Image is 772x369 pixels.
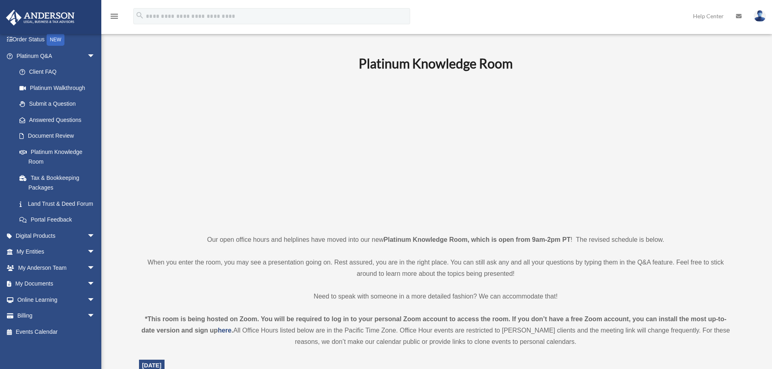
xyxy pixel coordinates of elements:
div: NEW [47,34,64,46]
strong: *This room is being hosted on Zoom. You will be required to log in to your personal Zoom account ... [141,316,727,334]
a: Platinum Walkthrough [11,80,107,96]
a: Order StatusNEW [6,32,107,48]
img: User Pic [754,10,766,22]
a: Client FAQ [11,64,107,80]
span: arrow_drop_down [87,244,103,260]
a: Online Learningarrow_drop_down [6,292,107,308]
div: All Office Hours listed below are in the Pacific Time Zone. Office Hour events are restricted to ... [139,314,733,348]
b: Platinum Knowledge Room [359,55,513,71]
a: Land Trust & Deed Forum [11,196,107,212]
img: Anderson Advisors Platinum Portal [4,10,77,26]
a: My Documentsarrow_drop_down [6,276,107,292]
strong: Platinum Knowledge Room, which is open from 9am-2pm PT [384,236,571,243]
span: arrow_drop_down [87,276,103,292]
a: menu [109,14,119,21]
span: arrow_drop_down [87,260,103,276]
span: arrow_drop_down [87,48,103,64]
a: My Entitiesarrow_drop_down [6,244,107,260]
a: Platinum Q&Aarrow_drop_down [6,48,107,64]
p: When you enter the room, you may see a presentation going on. Rest assured, you are in the right ... [139,257,733,279]
span: arrow_drop_down [87,292,103,308]
a: Document Review [11,128,107,144]
span: arrow_drop_down [87,308,103,324]
strong: . [231,327,233,334]
a: Events Calendar [6,324,107,340]
a: here [218,327,231,334]
a: Tax & Bookkeeping Packages [11,170,107,196]
a: Portal Feedback [11,212,107,228]
span: [DATE] [142,362,162,369]
i: search [135,11,144,20]
i: menu [109,11,119,21]
span: arrow_drop_down [87,228,103,244]
p: Need to speak with someone in a more detailed fashion? We can accommodate that! [139,291,733,302]
a: My Anderson Teamarrow_drop_down [6,260,107,276]
a: Submit a Question [11,96,107,112]
p: Our open office hours and helplines have moved into our new ! The revised schedule is below. [139,234,733,245]
a: Answered Questions [11,112,107,128]
iframe: 231110_Toby_KnowledgeRoom [314,82,557,219]
a: Platinum Knowledge Room [11,144,103,170]
a: Digital Productsarrow_drop_down [6,228,107,244]
a: Billingarrow_drop_down [6,308,107,324]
